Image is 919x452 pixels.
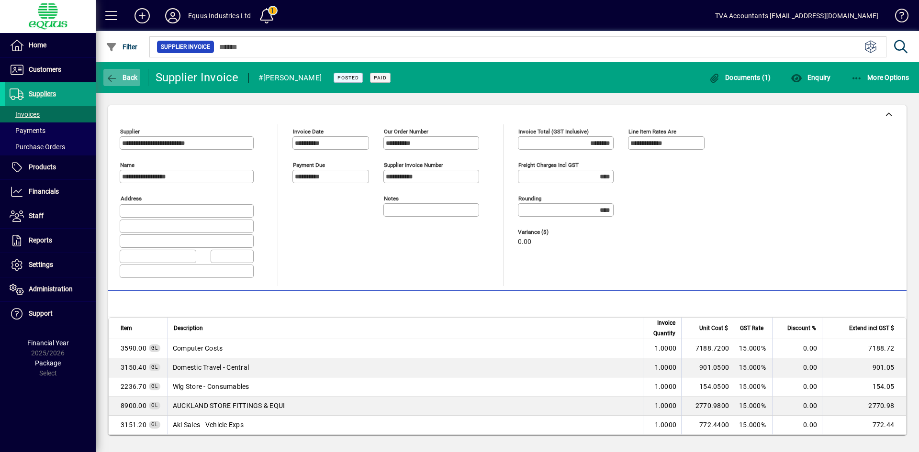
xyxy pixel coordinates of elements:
[772,377,822,397] td: 0.00
[121,401,146,410] span: AUCKLAND STORE FITTINGS & EQUI
[681,358,734,377] td: 901.0500
[157,7,188,24] button: Profile
[168,377,643,397] td: Wlg Store - Consumables
[5,253,96,277] a: Settings
[643,377,681,397] td: 1.0000
[791,74,830,81] span: Enquiry
[168,339,643,358] td: Computer Costs
[772,339,822,358] td: 0.00
[121,382,146,391] span: Wlg Store - Consumables
[518,229,575,235] span: Variance ($)
[518,195,541,202] mat-label: Rounding
[168,416,643,435] td: Akl Sales - Vehicle Exps
[681,416,734,435] td: 772.4400
[5,58,96,82] a: Customers
[29,212,44,220] span: Staff
[374,75,387,81] span: Paid
[121,420,146,430] span: Akl Sales - Vehicle Exps
[161,42,210,52] span: Supplier Invoice
[293,162,325,168] mat-label: Payment due
[10,127,45,134] span: Payments
[822,397,906,416] td: 2770.98
[121,323,132,333] span: Item
[822,339,906,358] td: 7188.72
[5,229,96,253] a: Reports
[5,33,96,57] a: Home
[734,416,772,435] td: 15.000%
[5,180,96,204] a: Financials
[96,69,148,86] app-page-header-button: Back
[27,339,69,347] span: Financial Year
[384,128,428,135] mat-label: Our order number
[121,343,146,353] span: Computer Costs
[188,8,251,23] div: Equus Industries Ltd
[643,416,681,435] td: 1.0000
[35,359,61,367] span: Package
[151,345,158,351] span: GL
[29,66,61,73] span: Customers
[5,302,96,326] a: Support
[258,70,322,86] div: #[PERSON_NAME]
[518,162,579,168] mat-label: Freight charges incl GST
[103,69,140,86] button: Back
[734,377,772,397] td: 15.000%
[151,364,158,370] span: GL
[772,416,822,435] td: 0.00
[5,122,96,139] a: Payments
[29,261,53,268] span: Settings
[787,323,816,333] span: Discount %
[151,403,158,408] span: GL
[29,41,46,49] span: Home
[120,128,140,135] mat-label: Supplier
[888,2,907,33] a: Knowledge Base
[168,358,643,377] td: Domestic Travel - Central
[734,397,772,416] td: 15.000%
[822,358,906,377] td: 901.05
[740,323,763,333] span: GST Rate
[628,128,676,135] mat-label: Line item rates are
[643,339,681,358] td: 1.0000
[643,397,681,416] td: 1.0000
[681,339,734,358] td: 7188.7200
[709,74,771,81] span: Documents (1)
[293,128,324,135] mat-label: Invoice date
[121,363,146,372] span: Domestic Travel - Central
[10,143,65,151] span: Purchase Orders
[772,358,822,377] td: 0.00
[822,377,906,397] td: 154.05
[127,7,157,24] button: Add
[29,187,59,195] span: Financials
[822,416,906,435] td: 772.44
[29,309,53,317] span: Support
[29,236,52,244] span: Reports
[10,110,40,118] span: Invoices
[384,195,399,202] mat-label: Notes
[518,238,531,246] span: 0.00
[103,38,140,55] button: Filter
[715,8,878,23] div: TVA Accountants [EMAIL_ADDRESS][DOMAIN_NAME]
[699,323,728,333] span: Unit Cost $
[29,285,73,293] span: Administration
[772,397,822,416] td: 0.00
[649,318,675,339] span: Invoice Quantity
[5,204,96,228] a: Staff
[681,377,734,397] td: 154.0500
[734,358,772,377] td: 15.000%
[706,69,773,86] button: Documents (1)
[106,43,138,51] span: Filter
[120,162,134,168] mat-label: Name
[29,90,56,98] span: Suppliers
[5,155,96,179] a: Products
[156,70,239,85] div: Supplier Invoice
[849,69,912,86] button: More Options
[849,323,894,333] span: Extend incl GST $
[5,277,96,301] a: Administration
[518,128,589,135] mat-label: Invoice Total (GST inclusive)
[29,163,56,171] span: Products
[5,106,96,122] a: Invoices
[384,162,443,168] mat-label: Supplier invoice number
[681,397,734,416] td: 2770.9800
[851,74,909,81] span: More Options
[337,75,359,81] span: Posted
[106,74,138,81] span: Back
